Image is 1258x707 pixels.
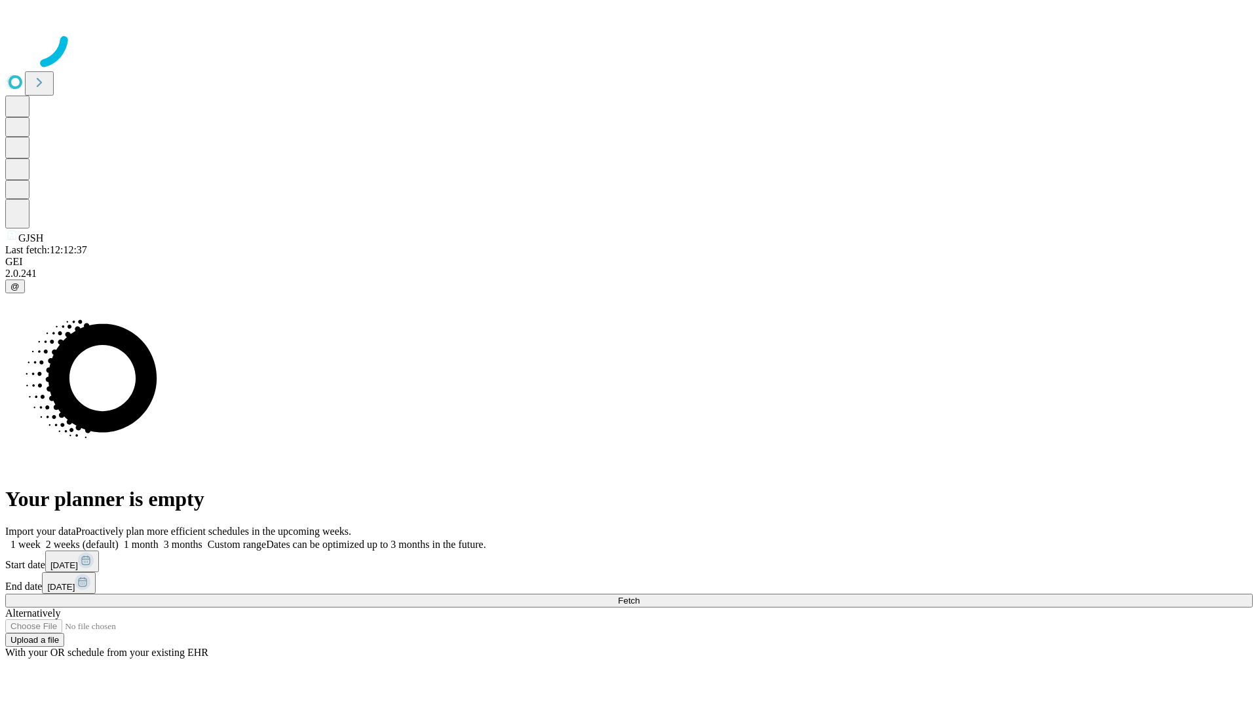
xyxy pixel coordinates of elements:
[5,572,1253,594] div: End date
[18,232,43,244] span: GJSH
[5,526,76,537] span: Import your data
[50,560,78,570] span: [DATE]
[5,487,1253,511] h1: Your planner is empty
[124,539,159,550] span: 1 month
[5,607,60,619] span: Alternatively
[5,551,1253,572] div: Start date
[5,244,87,255] span: Last fetch: 12:12:37
[5,256,1253,268] div: GEI
[47,582,75,592] span: [DATE]
[76,526,351,537] span: Proactively plan more efficient schedules in the upcoming weeks.
[45,551,99,572] button: [DATE]
[208,539,266,550] span: Custom range
[5,268,1253,280] div: 2.0.241
[10,281,20,291] span: @
[5,594,1253,607] button: Fetch
[5,280,25,293] button: @
[42,572,96,594] button: [DATE]
[266,539,486,550] span: Dates can be optimized up to 3 months in the future.
[5,633,64,647] button: Upload a file
[10,539,41,550] span: 1 week
[618,596,639,606] span: Fetch
[5,647,208,658] span: With your OR schedule from your existing EHR
[164,539,202,550] span: 3 months
[46,539,119,550] span: 2 weeks (default)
